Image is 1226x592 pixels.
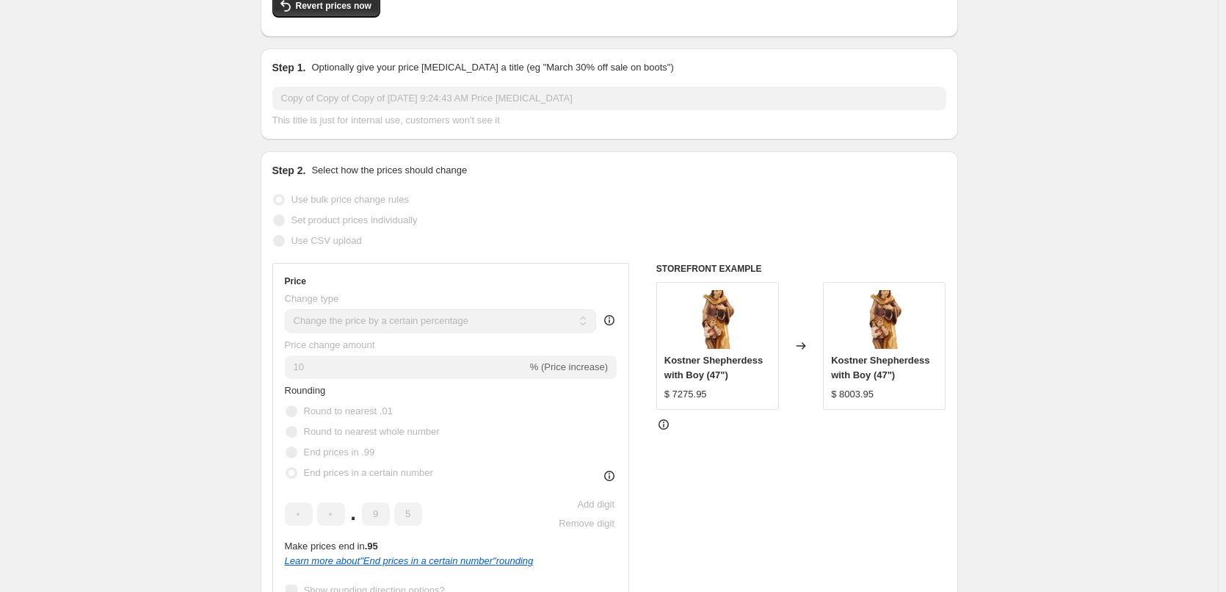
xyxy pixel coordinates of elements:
[664,387,707,402] div: $ 7275.95
[272,163,306,178] h2: Step 2.
[285,541,378,552] span: Make prices end in
[688,290,747,349] img: KO-Shepherdess-with-boy-801017_80x.jpg
[285,555,534,566] a: Learn more about"End prices in a certain number"rounding
[304,447,375,458] span: End prices in .99
[304,405,393,416] span: Round to nearest .01
[304,426,440,437] span: Round to nearest whole number
[272,60,306,75] h2: Step 1.
[285,355,527,379] input: -15
[365,541,378,552] b: .95
[285,385,326,396] span: Rounding
[394,502,422,526] input: ﹡
[530,361,608,372] span: % (Price increase)
[304,467,433,478] span: End prices in a certain number
[656,263,946,275] h6: STOREFRONT EXAMPLE
[272,87,946,110] input: 30% off holiday sale
[855,290,914,349] img: KO-Shepherdess-with-boy-801017_80x.jpg
[664,355,763,380] span: Kostner Shepherdess with Boy (47")
[831,355,929,380] span: Kostner Shepherdess with Boy (47")
[349,502,358,526] span: .
[317,502,345,526] input: ﹡
[291,194,409,205] span: Use bulk price change rules
[285,293,339,304] span: Change type
[291,214,418,225] span: Set product prices individually
[272,115,500,126] span: This title is just for internal use, customers won't see it
[311,60,673,75] p: Optionally give your price [MEDICAL_DATA] a title (eg "March 30% off sale on boots")
[831,387,874,402] div: $ 8003.95
[291,235,362,246] span: Use CSV upload
[602,313,617,328] div: help
[285,275,306,287] h3: Price
[285,502,313,526] input: ﹡
[362,502,390,526] input: ﹡
[285,555,534,566] i: Learn more about " End prices in a certain number " rounding
[311,163,467,178] p: Select how the prices should change
[285,339,375,350] span: Price change amount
